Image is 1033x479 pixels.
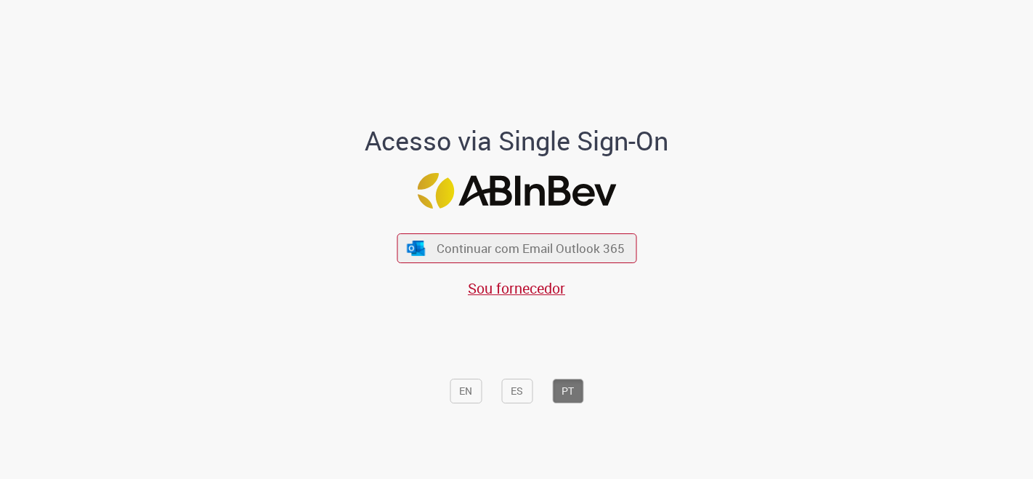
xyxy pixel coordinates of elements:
span: Continuar com Email Outlook 365 [437,240,625,257]
button: ES [501,379,532,403]
button: PT [552,379,583,403]
button: EN [450,379,482,403]
img: Logo ABInBev [417,173,616,209]
a: Sou fornecedor [468,278,565,298]
h1: Acesso via Single Sign-On [315,126,718,156]
img: ícone Azure/Microsoft 360 [406,241,426,256]
button: ícone Azure/Microsoft 360 Continuar com Email Outlook 365 [397,233,636,263]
